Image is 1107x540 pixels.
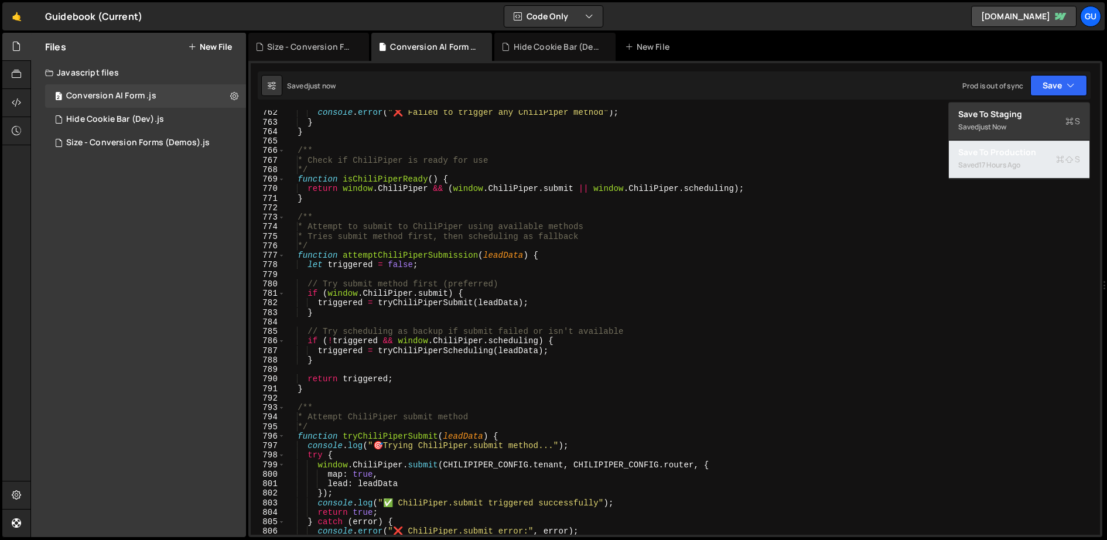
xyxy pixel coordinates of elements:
div: 773 [251,213,285,222]
div: 781 [251,289,285,298]
div: 764 [251,127,285,136]
button: New File [188,42,232,52]
div: 768 [251,165,285,175]
div: 789 [251,365,285,374]
div: 779 [251,270,285,279]
button: Code Only [504,6,603,27]
div: Conversion AI Form .js [45,84,246,108]
div: Hide Cookie Bar (Dev).js [66,114,164,125]
div: 777 [251,251,285,260]
div: Saved [287,81,336,91]
div: 765 [251,136,285,146]
div: 805 [251,517,285,527]
button: Save to StagingS Savedjust now [949,102,1089,141]
button: Save [1030,75,1087,96]
div: Saved [958,158,1080,172]
div: New File [625,41,674,53]
div: 787 [251,346,285,356]
div: 766 [251,146,285,155]
div: 790 [251,374,285,384]
div: 16498/45674.js [45,108,246,131]
div: 799 [251,460,285,470]
div: Size - Conversion Forms (Demos).js [66,138,210,148]
a: [DOMAIN_NAME] [971,6,1077,27]
div: 804 [251,508,285,517]
div: 791 [251,384,285,394]
div: 782 [251,298,285,307]
div: 775 [251,232,285,241]
div: Hide Cookie Bar (Dev).js [514,41,602,53]
div: just now [979,122,1006,132]
div: Guidebook (Current) [45,9,142,23]
div: 803 [251,498,285,508]
div: 796 [251,432,285,441]
div: Save to Production [958,146,1080,158]
div: 762 [251,108,285,117]
div: 763 [251,118,285,127]
div: 797 [251,441,285,450]
div: 774 [251,222,285,231]
div: 806 [251,527,285,536]
div: 784 [251,317,285,327]
div: Conversion AI Form .js [66,91,156,101]
div: 793 [251,403,285,412]
div: 772 [251,203,285,213]
div: Javascript files [31,61,246,84]
div: Size - Conversion Forms (Demos).js [267,41,355,53]
a: 🤙 [2,2,31,30]
span: S [1056,153,1080,165]
div: 798 [251,450,285,460]
div: 795 [251,422,285,432]
div: 780 [251,279,285,289]
h2: Files [45,40,66,53]
div: 788 [251,356,285,365]
div: just now [308,81,336,91]
div: Size - Conversion Forms (Demos).js [45,131,246,155]
div: 786 [251,336,285,346]
div: 778 [251,260,285,269]
span: S [1065,115,1080,127]
div: Conversion AI Form .js [390,41,478,53]
a: Gu [1080,6,1101,27]
div: Saved [958,120,1080,134]
div: 776 [251,241,285,251]
div: 17 hours ago [979,160,1020,170]
div: Prod is out of sync [962,81,1023,91]
div: 783 [251,308,285,317]
div: 801 [251,479,285,488]
div: 767 [251,156,285,165]
div: 785 [251,327,285,336]
button: Save to ProductionS Saved17 hours ago [949,141,1089,179]
div: 802 [251,488,285,498]
span: 2 [55,93,62,102]
div: 771 [251,194,285,203]
div: 800 [251,470,285,479]
div: 794 [251,412,285,422]
div: 770 [251,184,285,193]
div: 792 [251,394,285,403]
div: 769 [251,175,285,184]
div: Save to Staging [958,108,1080,120]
